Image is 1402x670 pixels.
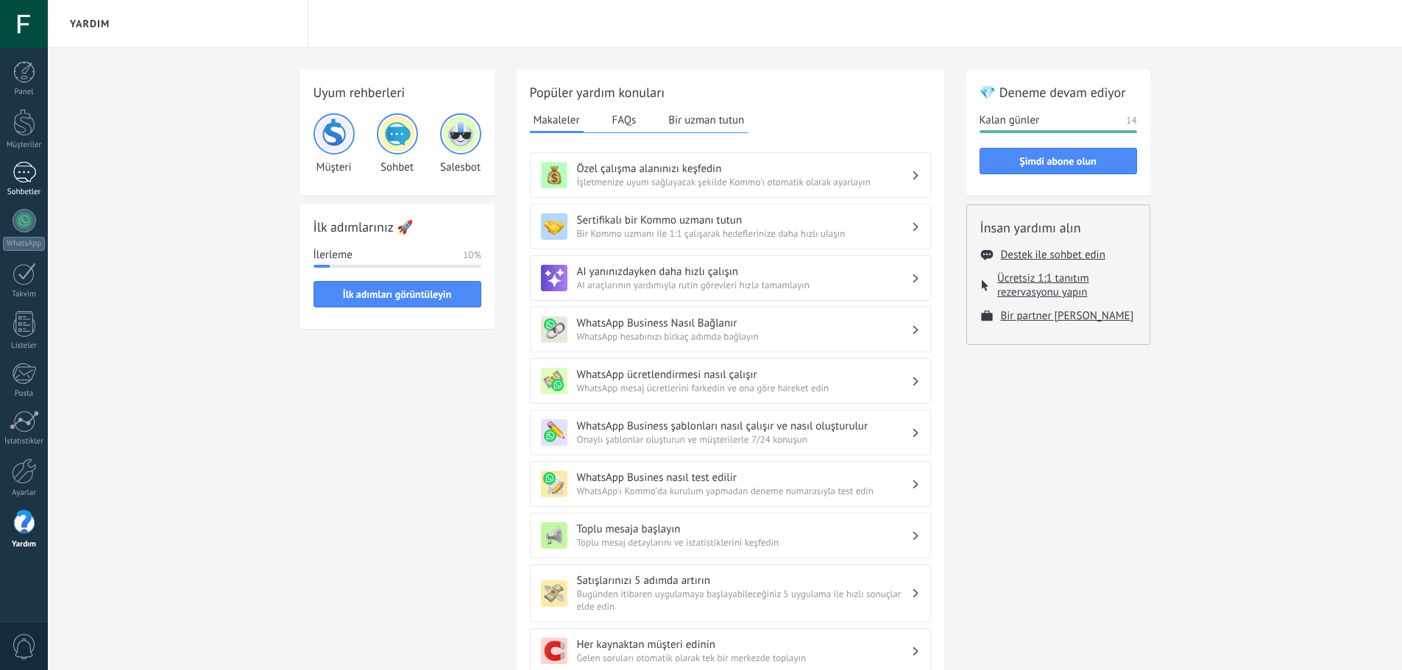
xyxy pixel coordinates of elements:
div: Posta [3,389,46,399]
button: FAQs [609,109,640,131]
button: Bir partner [PERSON_NAME] [1001,309,1134,323]
h2: Popüler yardım konuları [530,83,931,101]
span: İlk adımları görüntüleyin [343,289,452,299]
div: Müşteriler [3,140,46,150]
h2: Uyum rehberleri [314,83,481,101]
span: WhatsApp hesabınızı birkaç adımda bağlayın [577,330,911,343]
button: Ücretsiz 1:1 tanıtım rezervasyonu yapın [997,271,1136,299]
h2: 💎 Deneme devam ediyor [980,83,1137,101]
h2: İnsan yardımı alın [980,218,1136,237]
h3: WhatsApp Business şablonları nasıl çalışır ve nasıl oluşturulur [577,419,911,433]
div: Ayarlar [3,488,46,498]
span: Gelen soruları otomatik olarak tek bir merkezde toplayın [577,652,911,664]
button: İlk adımları görüntüleyin [314,281,481,307]
span: Bugünden itibaren uygulamaya başlayabileceğiniz 5 uygulama ile hızlı sonuçlar elde edin [577,588,911,613]
span: Onaylı şablonlar oluşturun ve müşterilerle 7/24 konuşun [577,433,911,446]
span: Şimdi abone olun [1019,156,1096,166]
span: WhatsApp mesaj ücretlerini farkedin ve ona göre hareket edin [577,382,911,394]
span: Bir Kommo uzmanı ile 1:1 çalışarak hedeflerinize daha hızlı ulaşın [577,227,911,240]
div: Panel [3,88,46,97]
span: WhatsApp'ı Kommo'da kurulum yapmadan deneme numarasıyla test edin [577,485,911,497]
span: İlerleme [314,248,353,263]
button: Makaleler [530,109,584,133]
span: 10% [463,248,481,263]
div: Sohbet [377,113,418,174]
h3: Sertifikalı bir Kommo uzmanı tutun [577,213,911,227]
span: Kalan günler [980,113,1040,128]
span: Toplu mesaj detaylarını ve istatistiklerini keşfedin [577,536,911,549]
span: 14 [1126,113,1136,128]
div: Salesbot [440,113,481,174]
button: Şimdi abone olun [980,148,1137,174]
div: Müşteri [314,113,355,174]
span: AI araçlarının yardımıyla rutin görevleri hızla tamamlayın [577,279,911,291]
span: İşletmenize uyum sağlayacak şekilde Kommo'ı otomatik olarak ayarlayın [577,176,911,188]
h2: İlk adımlarınız 🚀 [314,218,481,236]
h3: Her kaynaktan müşteri edinin [577,638,911,652]
div: Takvim [3,290,46,299]
div: Yardım [3,540,46,549]
h3: Toplu mesaja başlayın [577,522,911,536]
h3: AI yanınızdayken daha hızlı çalışın [577,265,911,279]
h3: WhatsApp Busines nasıl test edilir [577,471,911,485]
button: Bir uzman tutun [665,109,748,131]
button: Destek ile sohbet edin [1001,248,1105,262]
div: WhatsApp [3,237,45,251]
div: Sohbetler [3,188,46,197]
h3: Özel çalışma alanınızı keşfedin [577,162,911,176]
div: Listeler [3,341,46,351]
h3: WhatsApp ücretlendirmesi nasıl çalışır [577,368,911,382]
h3: Satışlarınızı 5 adımda artırın [577,574,911,588]
h3: WhatsApp Business Nasıl Bağlanır [577,316,911,330]
div: İstatistikler [3,437,46,446]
